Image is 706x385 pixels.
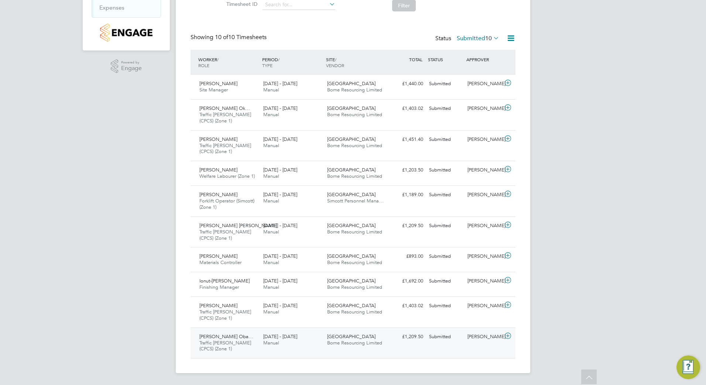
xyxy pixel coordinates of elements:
[262,62,273,68] span: TYPE
[263,333,297,340] span: [DATE] - [DATE]
[92,24,161,42] a: Go to home page
[388,220,426,232] div: £1,209.50
[426,103,465,115] div: Submitted
[388,189,426,201] div: £1,189.00
[217,56,219,62] span: /
[263,111,279,118] span: Manual
[263,302,297,309] span: [DATE] - [DATE]
[215,34,267,41] span: 10 Timesheets
[263,87,279,93] span: Manual
[199,333,253,340] span: [PERSON_NAME] Oba…
[409,56,422,62] span: TOTAL
[263,136,297,142] span: [DATE] - [DATE]
[327,222,376,229] span: [GEOGRAPHIC_DATA]
[388,133,426,146] div: £1,451.40
[199,259,241,266] span: Materials Controller
[465,331,503,343] div: [PERSON_NAME]
[199,173,255,179] span: Welfare Labourer (Zone 1)
[263,278,297,284] span: [DATE] - [DATE]
[327,253,376,259] span: [GEOGRAPHIC_DATA]
[111,59,142,73] a: Powered byEngage
[263,253,297,259] span: [DATE] - [DATE]
[388,300,426,312] div: £1,403.02
[199,309,251,321] span: Traffic [PERSON_NAME] (CPCS) (Zone 1)
[426,164,465,176] div: Submitted
[324,53,388,72] div: SITE
[263,173,279,179] span: Manual
[426,189,465,201] div: Submitted
[327,111,382,118] span: Borne Resourcing Limited
[465,189,503,201] div: [PERSON_NAME]
[388,78,426,90] div: £1,440.00
[196,53,260,72] div: WORKER
[335,56,336,62] span: /
[100,24,152,42] img: countryside-properties-logo-retina.png
[327,333,376,340] span: [GEOGRAPHIC_DATA]
[199,198,254,210] span: Forklift Operator (Simcott) (Zone 1)
[199,284,239,290] span: Finishing Manager
[263,142,279,149] span: Manual
[263,167,297,173] span: [DATE] - [DATE]
[199,222,277,229] span: [PERSON_NAME] [PERSON_NAME]
[457,35,499,42] label: Submitted
[199,278,250,284] span: Ionut-[PERSON_NAME]
[465,220,503,232] div: [PERSON_NAME]
[260,53,324,72] div: PERIOD
[485,35,492,42] span: 10
[199,229,251,241] span: Traffic [PERSON_NAME] (CPCS) (Zone 1)
[327,198,384,204] span: Simcott Personnel Mana…
[263,284,279,290] span: Manual
[426,300,465,312] div: Submitted
[426,53,465,66] div: STATUS
[224,1,257,7] label: Timesheet ID
[327,136,376,142] span: [GEOGRAPHIC_DATA]
[465,250,503,263] div: [PERSON_NAME]
[426,331,465,343] div: Submitted
[465,133,503,146] div: [PERSON_NAME]
[327,167,376,173] span: [GEOGRAPHIC_DATA]
[263,105,297,111] span: [DATE] - [DATE]
[327,173,382,179] span: Borne Resourcing Limited
[327,278,376,284] span: [GEOGRAPHIC_DATA]
[426,78,465,90] div: Submitted
[199,136,237,142] span: [PERSON_NAME]
[426,275,465,287] div: Submitted
[327,302,376,309] span: [GEOGRAPHIC_DATA]
[388,331,426,343] div: £1,209.50
[278,56,280,62] span: /
[326,62,344,68] span: VENDOR
[465,78,503,90] div: [PERSON_NAME]
[263,222,297,229] span: [DATE] - [DATE]
[388,164,426,176] div: £1,203.50
[263,259,279,266] span: Manual
[263,309,279,315] span: Manual
[327,340,382,346] span: Borne Resourcing Limited
[426,250,465,263] div: Submitted
[263,80,297,87] span: [DATE] - [DATE]
[199,105,250,111] span: [PERSON_NAME] Ok…
[327,309,382,315] span: Borne Resourcing Limited
[465,53,503,66] div: APPROVER
[263,229,279,235] span: Manual
[676,355,700,379] button: Engage Resource Center
[435,34,501,44] div: Status
[99,4,124,11] a: Expenses
[199,191,237,198] span: [PERSON_NAME]
[121,59,142,66] span: Powered by
[465,275,503,287] div: [PERSON_NAME]
[327,229,382,235] span: Borne Resourcing Limited
[426,133,465,146] div: Submitted
[426,220,465,232] div: Submitted
[327,105,376,111] span: [GEOGRAPHIC_DATA]
[263,191,297,198] span: [DATE] - [DATE]
[199,167,237,173] span: [PERSON_NAME]
[199,302,237,309] span: [PERSON_NAME]
[327,87,382,93] span: Borne Resourcing Limited
[121,65,142,72] span: Engage
[199,111,251,124] span: Traffic [PERSON_NAME] (CPCS) (Zone 1)
[199,340,251,352] span: Traffic [PERSON_NAME] (CPCS) (Zone 1)
[263,340,279,346] span: Manual
[199,253,237,259] span: [PERSON_NAME]
[199,87,228,93] span: Site Manager
[388,250,426,263] div: £893.00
